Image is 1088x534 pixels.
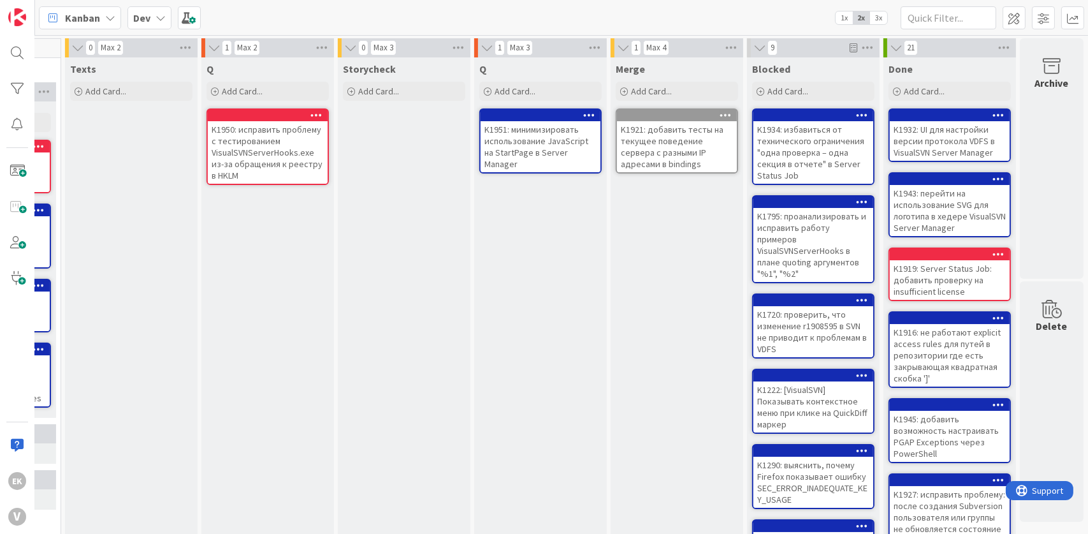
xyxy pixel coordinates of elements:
a: K1290: выяснить, почему Firefox показывает ошибку SEC_ERROR_INADEQUATE_KEY_USAGE [752,444,874,509]
div: K1934: избавиться от технического ограничения "одна проверка – одна секция в отчете" в Server Sta... [753,110,873,184]
span: 0 [85,40,96,56]
span: Support [27,2,58,17]
span: Add Card... [495,85,535,97]
div: K1720: проверить, что изменение r1908595 в SVN не приводит к проблемам в VDFS [753,306,873,357]
div: K1222: [VisualSVN] Показывать контекстное меню при клике на QuickDiff маркер [753,382,873,433]
div: EK [8,472,26,490]
a: K1720: проверить, что изменение r1908595 в SVN не приводит к проблемам в VDFS [752,293,874,359]
div: Max 2 [237,45,257,51]
div: K1932: UI для настройки версии протокола VDFS в VisualSVN Server Manager [890,110,1010,161]
span: Add Card... [631,85,672,97]
span: Storycheck [343,63,396,75]
div: Max 4 [646,45,666,51]
a: K1943: перейти на использование SVG для логотипа в хедере VisualSVN Server Manager [889,172,1011,237]
a: K1921: добавить тесты на текущее поведение сервера с разными IP адресами в bindings [616,108,738,174]
span: 2x [853,11,870,24]
span: Done [889,63,913,75]
div: K1951: минимизировать использование JavaScript на StartPage в Server Manager [481,121,600,172]
div: K1290: выяснить, почему Firefox показывает ошибку SEC_ERROR_INADEQUATE_KEY_USAGE [753,445,873,508]
span: Add Card... [358,85,399,97]
span: 1x [836,11,853,24]
a: K1945: добавить возможность настраивать PGAP Exceptions через PowerShell [889,398,1011,463]
span: Add Card... [222,85,263,97]
span: Merge [616,63,645,75]
span: Add Card... [767,85,808,97]
div: K1945: добавить возможность настраивать PGAP Exceptions через PowerShell [890,411,1010,462]
div: Max 3 [374,45,393,51]
div: K1919: Server Status Job: добавить проверку на insufficient license [890,260,1010,300]
a: K1916: не работают explicit access rules для путей в репозитории где есть закрывающая квадратная ... [889,311,1011,388]
span: 1 [631,40,641,56]
div: K1916: не работают explicit access rules для путей в репозитории где есть закрывающая квадратная ... [890,324,1010,387]
div: K1921: добавить тесты на текущее поведение сервера с разными IP адресами в bindings [617,110,737,172]
span: 0 [358,40,368,56]
a: K1951: минимизировать использование JavaScript на StartPage в Server Manager [479,108,602,174]
div: K1950: исправить проблему с тестированием VisualSVNServerHooks.exe из-за обращения к реестру в HKLM [208,121,328,184]
div: K1222: [VisualSVN] Показывать контекстное меню при клике на QuickDiff маркер [753,370,873,433]
div: K1950: исправить проблему с тестированием VisualSVNServerHooks.exe из-за обращения к реестру в HKLM [208,110,328,184]
span: Add Card... [904,85,945,97]
div: K1919: Server Status Job: добавить проверку на insufficient license [890,249,1010,300]
div: K1795: проанализировать и исправить работу примеров VisualSVNServerHooks в плане quoting аргумент... [753,208,873,282]
div: K1951: минимизировать использование JavaScript на StartPage в Server Manager [481,110,600,172]
a: K1795: проанализировать и исправить работу примеров VisualSVNServerHooks в плане quoting аргумент... [752,195,874,283]
div: Max 3 [510,45,530,51]
span: 1 [222,40,232,56]
span: Q [479,63,486,75]
div: K1916: не работают explicit access rules для путей в репозитории где есть закрывающая квадратная ... [890,313,1010,387]
div: K1795: проанализировать и исправить работу примеров VisualSVNServerHooks в плане quoting аргумент... [753,197,873,282]
input: Quick Filter... [901,6,996,29]
img: Visit kanbanzone.com [8,8,26,26]
div: K1934: избавиться от технического ограничения "одна проверка – одна секция в отчете" в Server Sta... [753,121,873,184]
a: K1934: избавиться от технического ограничения "одна проверка – одна секция в отчете" в Server Sta... [752,108,874,185]
div: K1945: добавить возможность настраивать PGAP Exceptions через PowerShell [890,399,1010,462]
div: Archive [1035,75,1069,91]
span: Add Card... [85,85,126,97]
span: Texts [70,63,96,75]
div: K1290: выяснить, почему Firefox показывает ошибку SEC_ERROR_INADEQUATE_KEY_USAGE [753,457,873,508]
span: 21 [904,40,918,56]
div: K1932: UI для настройки версии протокола VDFS в VisualSVN Server Manager [890,121,1010,161]
a: K1222: [VisualSVN] Показывать контекстное меню при клике на QuickDiff маркер [752,369,874,434]
div: K1720: проверить, что изменение r1908595 в SVN не приводит к проблемам в VDFS [753,295,873,357]
a: K1932: UI для настройки версии протокола VDFS в VisualSVN Server Manager [889,108,1011,162]
div: K1921: добавить тесты на текущее поведение сервера с разными IP адресами в bindings [617,121,737,172]
span: 9 [767,40,778,56]
div: K1943: перейти на использование SVG для логотипа в хедере VisualSVN Server Manager [890,185,1010,236]
div: Max 2 [101,45,120,51]
span: Blocked [752,63,790,75]
b: Dev [133,11,150,24]
div: Delete [1036,318,1068,334]
span: Kanban [65,10,100,26]
a: K1919: Server Status Job: добавить проверку на insufficient license [889,248,1011,301]
a: K1950: исправить проблему с тестированием VisualSVNServerHooks.exe из-за обращения к реестру в HKLM [207,108,329,185]
div: V [8,508,26,526]
span: 1 [495,40,505,56]
span: 3x [870,11,887,24]
span: Q [207,63,214,75]
div: K1943: перейти на использование SVG для логотипа в хедере VisualSVN Server Manager [890,174,1010,236]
